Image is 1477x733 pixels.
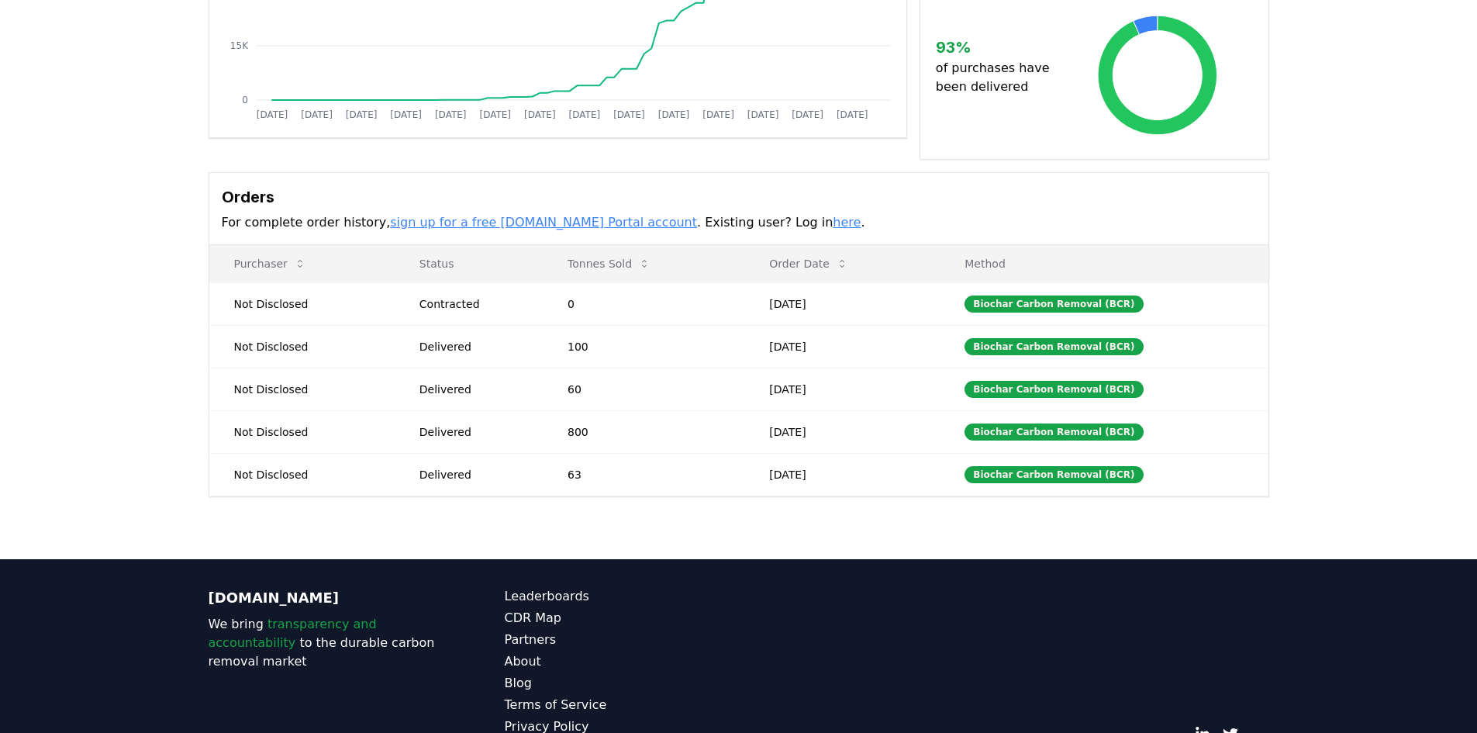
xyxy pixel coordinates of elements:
tspan: [DATE] [747,109,778,120]
div: Delivered [419,339,530,354]
td: Not Disclosed [209,453,395,496]
div: Delivered [419,467,530,482]
tspan: [DATE] [479,109,511,120]
td: Not Disclosed [209,368,395,410]
p: of purchases have been delivered [936,59,1062,96]
div: Delivered [419,424,530,440]
td: Not Disclosed [209,410,395,453]
div: Contracted [419,296,530,312]
td: 63 [543,453,744,496]
td: [DATE] [744,282,940,325]
tspan: [DATE] [301,109,333,120]
button: Order Date [757,248,861,279]
div: Biochar Carbon Removal (BCR) [965,296,1143,313]
tspan: [DATE] [792,109,823,120]
button: Tonnes Sold [555,248,663,279]
tspan: [DATE] [568,109,600,120]
a: Terms of Service [505,696,739,714]
a: About [505,652,739,671]
p: We bring to the durable carbon removal market [209,615,443,671]
td: [DATE] [744,410,940,453]
tspan: [DATE] [256,109,288,120]
tspan: [DATE] [434,109,466,120]
tspan: [DATE] [702,109,734,120]
tspan: [DATE] [613,109,645,120]
button: Purchaser [222,248,319,279]
td: [DATE] [744,368,940,410]
tspan: 0 [242,95,248,105]
td: [DATE] [744,325,940,368]
tspan: [DATE] [657,109,689,120]
td: 60 [543,368,744,410]
tspan: [DATE] [345,109,377,120]
div: Biochar Carbon Removal (BCR) [965,424,1143,441]
td: 800 [543,410,744,453]
td: [DATE] [744,453,940,496]
td: Not Disclosed [209,325,395,368]
tspan: [DATE] [836,109,868,120]
div: Delivered [419,382,530,397]
td: 0 [543,282,744,325]
span: transparency and accountability [209,617,377,650]
div: Biochar Carbon Removal (BCR) [965,466,1143,483]
a: sign up for a free [DOMAIN_NAME] Portal account [390,215,697,230]
tspan: [DATE] [524,109,556,120]
a: Leaderboards [505,587,739,606]
p: [DOMAIN_NAME] [209,587,443,609]
tspan: [DATE] [390,109,422,120]
a: Blog [505,674,739,693]
p: Status [407,256,530,271]
td: 100 [543,325,744,368]
tspan: 15K [229,40,248,51]
div: Biochar Carbon Removal (BCR) [965,338,1143,355]
p: For complete order history, . Existing user? Log in . [222,213,1256,232]
a: Partners [505,631,739,649]
div: Biochar Carbon Removal (BCR) [965,381,1143,398]
a: CDR Map [505,609,739,628]
h3: 93 % [936,36,1062,59]
h3: Orders [222,185,1256,209]
td: Not Disclosed [209,282,395,325]
a: here [833,215,861,230]
p: Method [952,256,1255,271]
